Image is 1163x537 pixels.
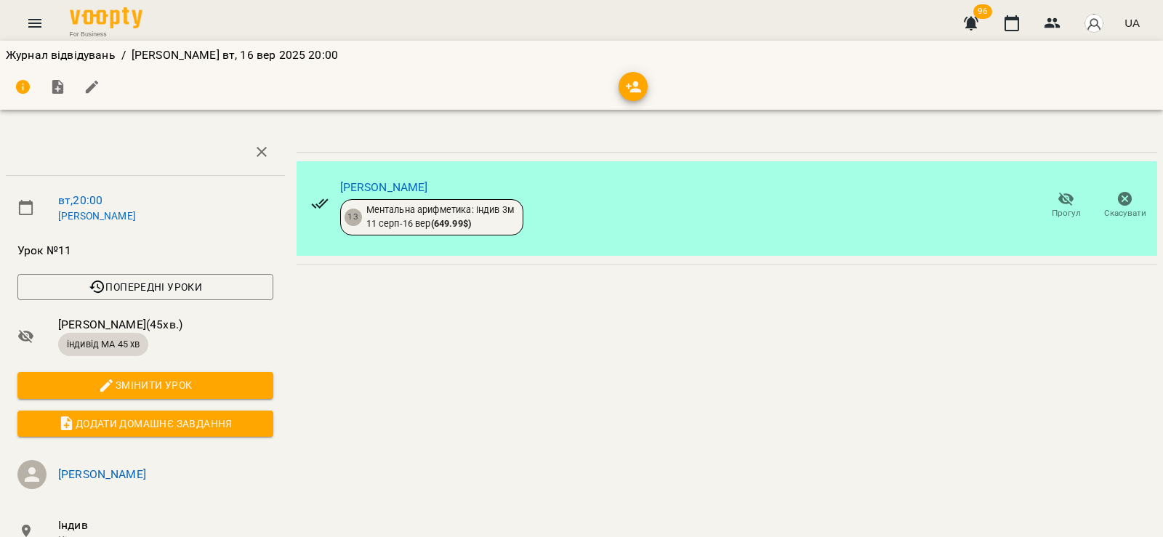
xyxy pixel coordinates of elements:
span: Додати домашнє завдання [29,415,262,432]
button: Menu [17,6,52,41]
div: Ментальна арифметика: Індив 3м 11 серп - 16 вер [366,203,514,230]
a: Журнал відвідувань [6,48,116,62]
span: індивід МА 45 хв [58,338,148,351]
a: [PERSON_NAME] [58,467,146,481]
button: Прогул [1037,185,1095,226]
a: вт , 20:00 [58,193,102,207]
button: Додати домашнє завдання [17,411,273,437]
span: 96 [973,4,992,19]
button: UA [1119,9,1146,36]
p: [PERSON_NAME] вт, 16 вер 2025 20:00 [132,47,338,64]
span: Попередні уроки [29,278,262,296]
span: Прогул [1052,207,1081,219]
span: Скасувати [1104,207,1146,219]
a: [PERSON_NAME] [58,210,136,222]
span: Змінити урок [29,376,262,394]
span: [PERSON_NAME] ( 45 хв. ) [58,316,273,334]
li: / [121,47,126,64]
b: ( 649.99 $ ) [431,218,471,229]
button: Попередні уроки [17,274,273,300]
span: UA [1124,15,1140,31]
div: 13 [345,209,362,226]
span: For Business [70,30,142,39]
button: Змінити урок [17,372,273,398]
img: avatar_s.png [1084,13,1104,33]
span: Урок №11 [17,242,273,259]
img: Voopty Logo [70,7,142,28]
a: [PERSON_NAME] [340,180,428,194]
button: Скасувати [1095,185,1154,226]
nav: breadcrumb [6,47,1157,64]
span: Індив [58,517,273,534]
